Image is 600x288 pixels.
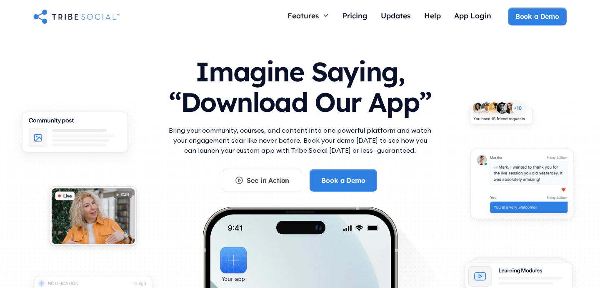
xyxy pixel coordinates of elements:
div: Features [287,11,319,20]
img: An illustration of Live video [42,181,144,255]
a: Pricing [336,8,374,25]
img: An illustration of chat [462,143,582,230]
h1: Imagine Saying, “Download Our App” [167,48,433,122]
div: Help [424,11,441,20]
div: Updates [381,11,411,20]
a: Help [417,8,447,25]
img: An illustration of New friends requests [462,96,540,134]
a: App Login [447,8,498,25]
img: An illustration of Community Feed [12,105,138,165]
div: Your app [222,275,245,284]
a: Book a Demo [310,169,377,192]
a: home [33,8,120,25]
p: Bring your community, courses, and content into one powerful platform and watch your engagement s... [167,125,433,155]
div: See in Action [247,176,289,185]
div: Features [281,8,336,23]
a: Book a Demo [508,8,567,25]
a: Updates [374,8,417,25]
div: App Login [454,11,491,20]
div: Pricing [342,11,367,20]
a: See in Action [223,169,301,192]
